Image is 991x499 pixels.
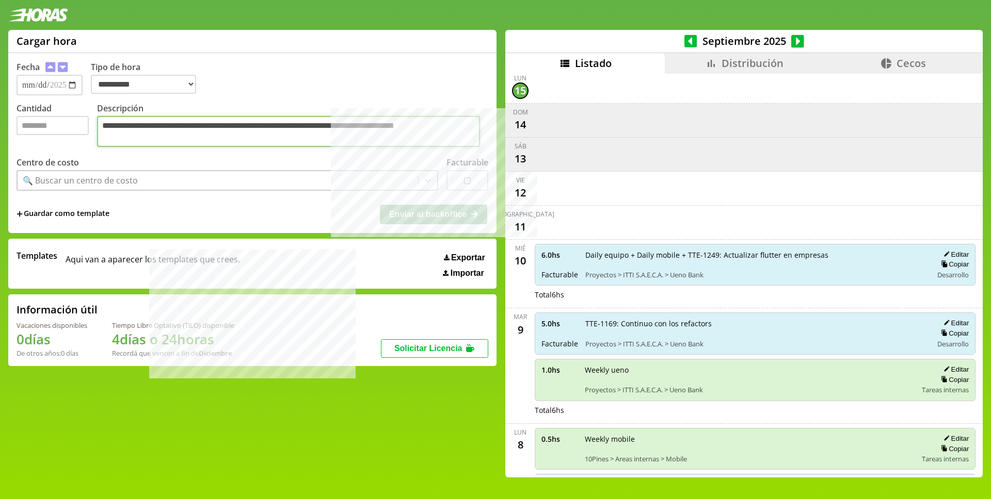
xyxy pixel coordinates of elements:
[940,319,969,327] button: Editar
[585,434,915,444] span: Weekly mobile
[17,303,98,317] h2: Información útil
[541,319,578,328] span: 5.0 hs
[922,385,969,394] span: Tareas internas
[585,250,925,260] span: Daily equipo + Daily mobile + TTE-1249: Actualizar flutter en empresas
[515,244,526,253] div: mié
[938,260,969,269] button: Copiar
[940,250,969,259] button: Editar
[897,56,926,70] span: Cecos
[17,321,87,330] div: Vacaciones disponibles
[541,339,578,348] span: Facturable
[8,8,68,22] img: logotipo
[505,74,983,476] div: scrollable content
[541,250,578,260] span: 6.0 hs
[535,290,976,300] div: Total 6 hs
[112,321,234,330] div: Tiempo Libre Optativo (TiLO) disponible
[585,454,915,463] span: 10Pines > Areas internas > Mobile
[17,208,109,220] span: +Guardar como template
[441,253,488,263] button: Exportar
[512,437,529,453] div: 8
[199,348,232,358] b: Diciembre
[91,61,204,95] label: Tipo de hora
[394,344,462,353] span: Solicitar Licencia
[516,176,525,185] div: vie
[381,339,488,358] button: Solicitar Licencia
[17,348,87,358] div: De otros años: 0 días
[446,157,488,168] label: Facturable
[512,219,529,235] div: 11
[697,34,791,48] span: Septiembre 2025
[451,253,485,262] span: Exportar
[17,208,23,220] span: +
[23,175,138,186] div: 🔍 Buscar un centro de costo
[938,444,969,453] button: Copiar
[513,108,528,117] div: dom
[541,270,578,279] span: Facturable
[112,330,234,348] h1: 4 días o 24 horas
[512,82,529,99] div: 15
[17,157,79,168] label: Centro de costo
[585,385,915,394] span: Proyectos > ITTI S.A.E.C.A. > Ueno Bank
[66,250,240,278] span: Aqui van a aparecer los templates que crees.
[937,270,969,279] span: Desarrollo
[541,434,578,444] span: 0.5 hs
[512,185,529,201] div: 12
[17,116,89,135] input: Cantidad
[938,375,969,384] button: Copiar
[585,339,925,348] span: Proyectos > ITTI S.A.E.C.A. > Ueno Bank
[922,454,969,463] span: Tareas internas
[722,56,784,70] span: Distribución
[541,365,578,375] span: 1.0 hs
[535,405,976,415] div: Total 6 hs
[585,270,925,279] span: Proyectos > ITTI S.A.E.C.A. > Ueno Bank
[17,61,40,73] label: Fecha
[585,365,915,375] span: Weekly ueno
[575,56,612,70] span: Listado
[937,339,969,348] span: Desarrollo
[940,434,969,443] button: Editar
[514,428,526,437] div: lun
[512,151,529,167] div: 13
[512,117,529,133] div: 14
[585,319,925,328] span: TTE-1169: Continuo con los refactors
[512,253,529,269] div: 10
[17,250,57,261] span: Templates
[91,75,196,94] select: Tipo de hora
[17,34,77,48] h1: Cargar hora
[938,329,969,338] button: Copiar
[112,348,234,358] div: Recordá que vencen a fin de
[514,312,527,321] div: mar
[17,330,87,348] h1: 0 días
[486,210,554,219] div: [DEMOGRAPHIC_DATA]
[451,269,484,278] span: Importar
[515,142,526,151] div: sáb
[514,74,526,82] div: lun
[17,103,97,149] label: Cantidad
[97,116,480,147] textarea: Descripción
[940,365,969,374] button: Editar
[97,103,488,149] label: Descripción
[512,321,529,338] div: 9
